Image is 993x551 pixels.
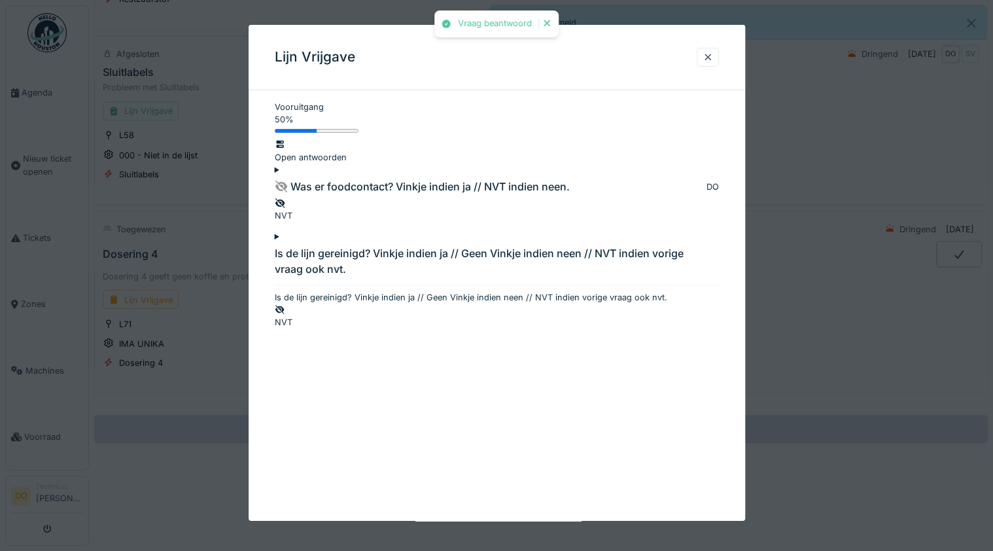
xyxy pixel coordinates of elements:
div: NVT [275,304,719,329]
div: Is de lijn gereinigd? Vinkje indien ja // Geen Vinkje indien neen // NVT indien vorige vraag ook ... [275,291,667,304]
h3: Lijn Vrijgave [275,49,355,65]
progress: 50 % [275,126,358,135]
div: 50 % [275,113,719,126]
div: Is de lijn gereinigd? Vinkje indien ja // Geen Vinkje indien neen // NVT indien vorige vraag ook ... [275,245,714,277]
div: Open antwoorden [275,138,719,163]
summary: Was er foodcontact? Vinkje indien ja // NVT indien neen.DO [275,164,719,197]
div: Was er foodcontact? Vinkje indien ja // NVT indien neen. [275,179,570,194]
div: Vraag beantwoord [458,18,532,29]
div: NVT [275,197,719,222]
div: DO [706,180,719,192]
summary: Is de lijn gereinigd? Vinkje indien ja // Geen Vinkje indien neen // NVT indien vorige vraag ook ... [275,230,719,303]
div: Vooruitgang [275,101,719,113]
